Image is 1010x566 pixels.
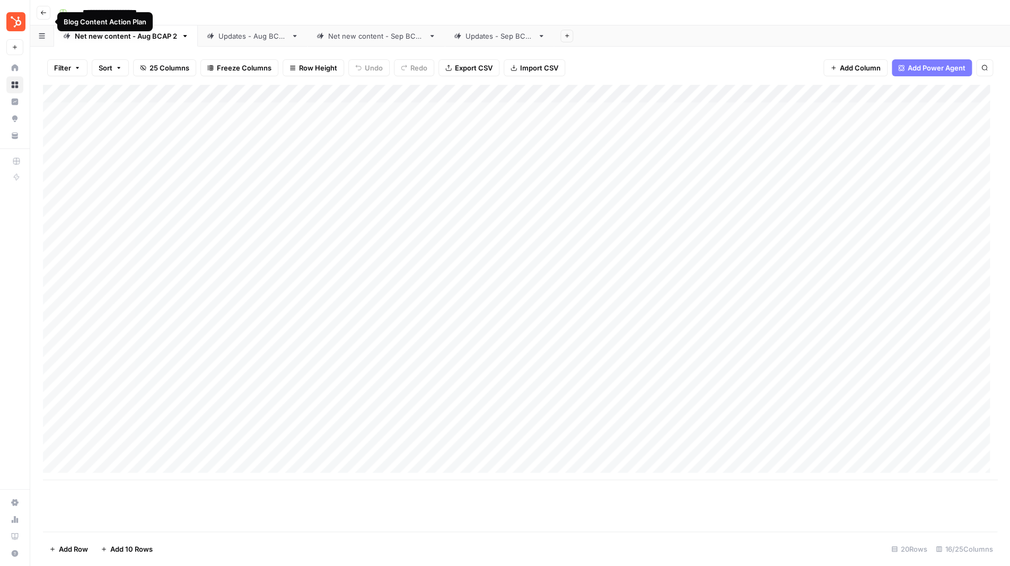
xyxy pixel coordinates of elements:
[99,63,112,73] span: Sort
[932,541,997,558] div: 16/25 Columns
[908,63,965,73] span: Add Power Agent
[43,541,94,558] button: Add Row
[54,63,71,73] span: Filter
[892,59,972,76] button: Add Power Agent
[200,59,278,76] button: Freeze Columns
[150,63,189,73] span: 25 Columns
[6,8,23,35] button: Workspace: Blog Content Action Plan
[6,127,23,144] a: Your Data
[823,59,888,76] button: Add Column
[438,59,499,76] button: Export CSV
[6,76,23,93] a: Browse
[365,63,383,73] span: Undo
[6,110,23,127] a: Opportunities
[54,25,198,47] a: Net new content - Aug BCAP 2
[887,541,932,558] div: 20 Rows
[299,63,337,73] span: Row Height
[6,59,23,76] a: Home
[348,59,390,76] button: Undo
[308,25,445,47] a: Net new content - Sep BCAP
[92,59,129,76] button: Sort
[75,31,177,41] div: Net new content - Aug BCAP 2
[6,528,23,545] a: Learning Hub
[328,31,424,41] div: Net new content - Sep BCAP
[6,545,23,562] button: Help + Support
[410,63,427,73] span: Redo
[217,63,271,73] span: Freeze Columns
[198,25,308,47] a: Updates - Aug BCAP
[47,59,87,76] button: Filter
[504,59,565,76] button: Import CSV
[445,25,554,47] a: Updates - Sep BCAP
[6,93,23,110] a: Insights
[520,63,558,73] span: Import CSV
[283,59,344,76] button: Row Height
[6,12,25,31] img: Blog Content Action Plan Logo
[94,541,159,558] button: Add 10 Rows
[59,544,88,554] span: Add Row
[6,511,23,528] a: Usage
[110,544,153,554] span: Add 10 Rows
[394,59,434,76] button: Redo
[218,31,287,41] div: Updates - Aug BCAP
[6,494,23,511] a: Settings
[466,31,533,41] div: Updates - Sep BCAP
[840,63,881,73] span: Add Column
[133,59,196,76] button: 25 Columns
[455,63,493,73] span: Export CSV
